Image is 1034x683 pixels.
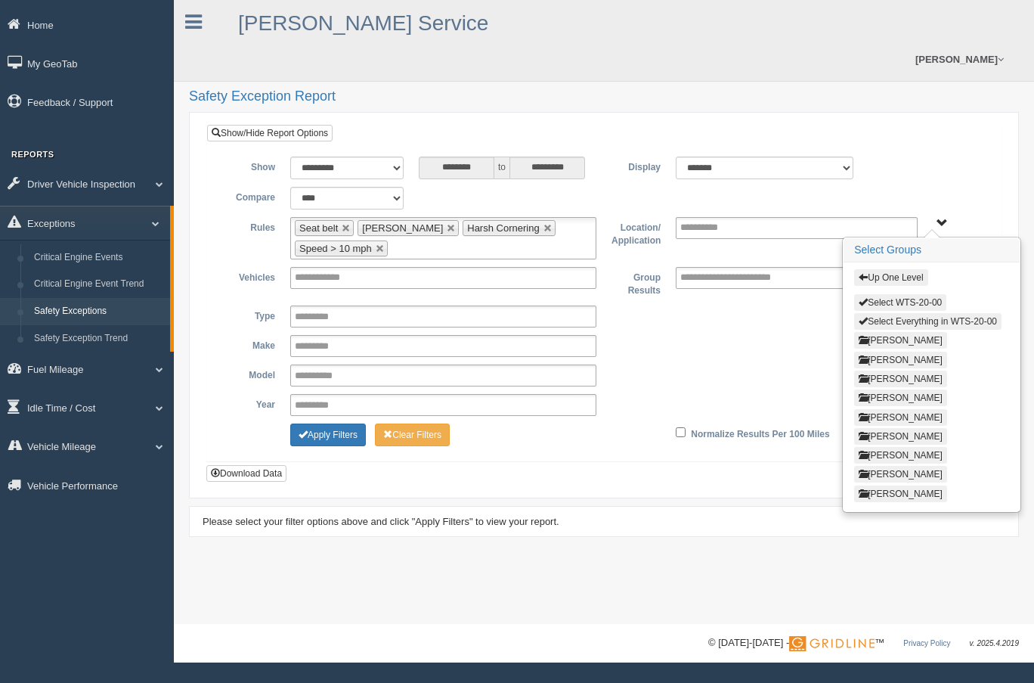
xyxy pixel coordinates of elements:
[789,636,875,651] img: Gridline
[854,269,927,286] button: Up One Level
[27,325,170,352] a: Safety Exception Trend
[206,465,286,482] button: Download Data
[218,365,283,383] label: Model
[203,516,559,527] span: Please select your filter options above and click "Apply Filters" to view your report.
[854,466,947,483] button: [PERSON_NAME]
[691,424,829,442] label: Normalize Results Per 100 Miles
[970,639,1019,647] span: v. 2025.4.2019
[207,125,333,141] a: Show/Hide Report Options
[604,157,668,175] label: Display
[218,217,283,235] label: Rules
[854,486,947,502] button: [PERSON_NAME]
[27,298,170,325] a: Safety Exceptions
[604,267,668,298] label: Group Results
[218,157,283,175] label: Show
[854,428,947,445] button: [PERSON_NAME]
[290,424,366,446] button: Change Filter Options
[854,313,1001,330] button: Select Everything in WTS-20-00
[854,332,947,349] button: [PERSON_NAME]
[218,335,283,353] label: Make
[375,424,450,446] button: Change Filter Options
[299,243,372,254] span: Speed > 10 mph
[362,222,443,234] span: [PERSON_NAME]
[494,157,509,179] span: to
[854,390,947,406] button: [PERSON_NAME]
[844,238,1020,262] h3: Select Groups
[854,294,946,311] button: Select WTS-20-00
[218,394,283,412] label: Year
[854,409,947,426] button: [PERSON_NAME]
[854,352,947,368] button: [PERSON_NAME]
[218,267,283,285] label: Vehicles
[27,244,170,272] a: Critical Engine Events
[854,371,947,387] button: [PERSON_NAME]
[708,635,1019,651] div: © [DATE]-[DATE] - ™
[27,271,170,298] a: Critical Engine Event Trend
[908,38,1011,81] a: [PERSON_NAME]
[299,222,338,234] span: Seat belt
[903,639,950,647] a: Privacy Policy
[604,217,668,248] label: Location/ Application
[238,11,488,35] a: [PERSON_NAME] Service
[467,222,539,234] span: Harsh Cornering
[218,306,283,324] label: Type
[218,187,283,205] label: Compare
[854,447,947,464] button: [PERSON_NAME]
